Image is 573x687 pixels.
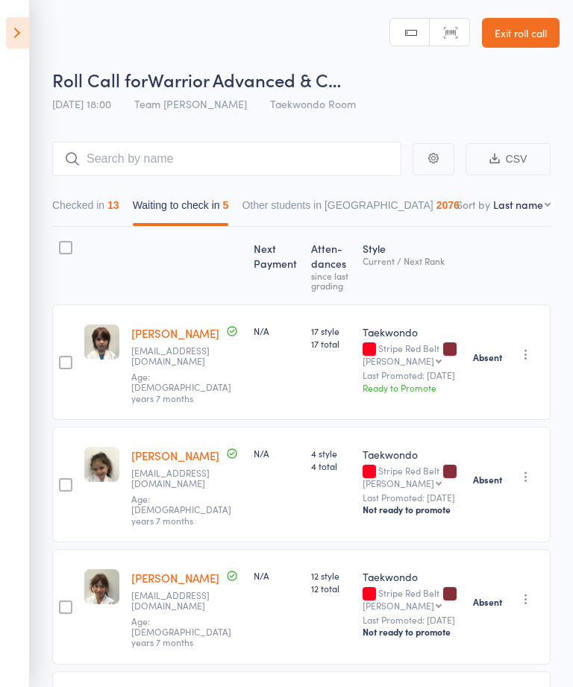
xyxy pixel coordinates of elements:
div: Taekwondo [363,569,461,584]
img: image1582930050.png [84,447,119,482]
div: [PERSON_NAME] [363,356,434,366]
div: Not ready to promote [363,626,461,638]
div: N/A [254,447,300,459]
div: 2076 [436,199,460,211]
div: Next Payment [248,233,306,298]
span: 4 style [311,447,351,459]
div: Taekwondo [363,324,461,339]
span: Warrior Advanced & C… [148,67,341,92]
span: 17 total [311,337,351,350]
span: 17 style [311,324,351,337]
strong: Absent [473,351,502,363]
div: Stripe Red Belt [363,465,461,488]
span: 12 total [311,582,351,595]
div: N/A [254,324,300,337]
small: mustangsally81@hotmail.com [131,468,228,489]
div: Style [357,233,467,298]
span: [DATE] 18:00 [52,96,111,111]
div: Stripe Red Belt [363,343,461,366]
span: Age: [DEMOGRAPHIC_DATA] years 7 months [131,370,231,404]
label: Sort by [457,197,490,212]
button: Other students in [GEOGRAPHIC_DATA]2076 [242,192,459,226]
span: Age: [DEMOGRAPHIC_DATA] years 7 months [131,492,231,527]
div: 13 [107,199,119,211]
div: Stripe Red Belt [363,588,461,610]
button: CSV [466,143,551,175]
div: since last grading [311,271,351,290]
div: Ready to Promote [363,381,461,394]
span: 4 total [311,459,351,472]
div: Current / Next Rank [363,256,461,266]
a: [PERSON_NAME] [131,570,219,586]
small: Last Promoted: [DATE] [363,370,461,380]
strong: Absent [473,596,502,608]
span: Roll Call for [52,67,148,92]
div: Not ready to promote [363,504,461,515]
img: image1616133868.png [84,569,119,604]
small: Last Promoted: [DATE] [363,492,461,503]
button: Waiting to check in5 [133,192,229,226]
div: Last name [493,197,543,212]
div: [PERSON_NAME] [363,478,434,488]
div: [PERSON_NAME] [363,600,434,610]
small: Last Promoted: [DATE] [363,615,461,625]
img: image1605592883.png [84,324,119,360]
span: Age: [DEMOGRAPHIC_DATA] years 7 months [131,615,231,649]
a: [PERSON_NAME] [131,325,219,341]
div: 5 [223,199,229,211]
strong: Absent [473,474,502,486]
span: Taekwondo Room [270,96,356,111]
button: Checked in13 [52,192,119,226]
div: Taekwondo [363,447,461,462]
div: Atten­dances [305,233,357,298]
a: [PERSON_NAME] [131,448,219,463]
span: Team [PERSON_NAME] [134,96,247,111]
small: frogsrgood@gmail.com [131,590,228,612]
input: Search by name [52,142,401,176]
span: 12 style [311,569,351,582]
a: Exit roll call [482,18,560,48]
small: karinaandjelic@gmail.com [131,345,228,367]
div: N/A [254,569,300,582]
